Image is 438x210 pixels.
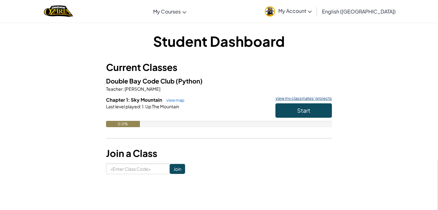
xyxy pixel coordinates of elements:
[297,107,310,114] span: Start
[106,97,163,103] span: Chapter 1: Sky Mountain
[170,164,185,174] input: Join
[106,104,140,109] span: Last level played
[106,31,332,51] h1: Student Dashboard
[106,164,170,174] input: <Enter Class Code>
[322,8,396,15] span: English ([GEOGRAPHIC_DATA])
[106,121,140,127] div: 0.0%
[44,5,73,18] a: Ozaria by CodeCombat logo
[124,86,160,92] span: [PERSON_NAME]
[176,77,203,85] span: (Python)
[153,8,181,15] span: My Courses
[106,60,332,74] h3: Current Classes
[145,104,179,109] span: Up The Mountain
[163,98,184,103] a: view map
[106,146,332,160] h3: Join a Class
[272,96,332,100] a: view my classmates' projects
[123,86,124,92] span: :
[275,103,332,118] button: Start
[44,5,73,18] img: Home
[150,3,190,20] a: My Courses
[106,86,123,92] span: Teacher
[319,3,399,20] a: English ([GEOGRAPHIC_DATA])
[141,104,145,109] span: 1.
[265,6,275,17] img: avatar
[262,1,315,21] a: My Account
[106,77,176,85] span: Double Bay Code Club
[140,104,141,109] span: :
[278,8,312,14] span: My Account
